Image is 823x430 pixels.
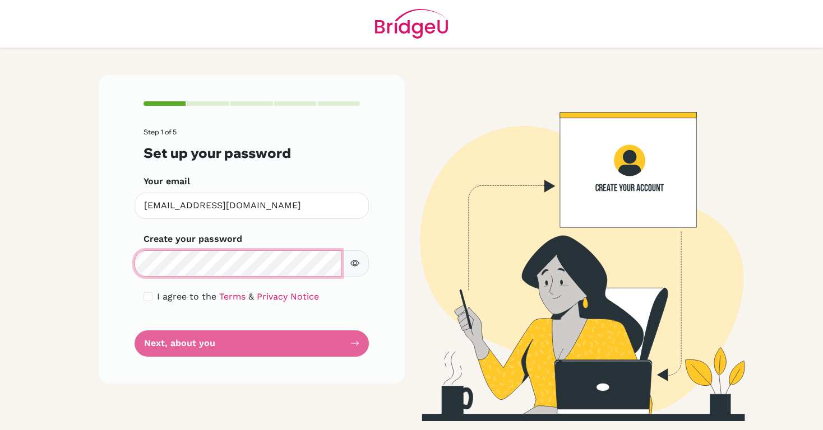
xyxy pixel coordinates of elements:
span: & [248,291,254,302]
label: Your email [144,175,190,188]
a: Privacy Notice [257,291,319,302]
label: Create your password [144,232,242,246]
h3: Set up your password [144,145,360,161]
span: I agree to the [157,291,216,302]
input: Insert your email* [135,193,369,219]
a: Terms [219,291,246,302]
span: Step 1 of 5 [144,128,177,136]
